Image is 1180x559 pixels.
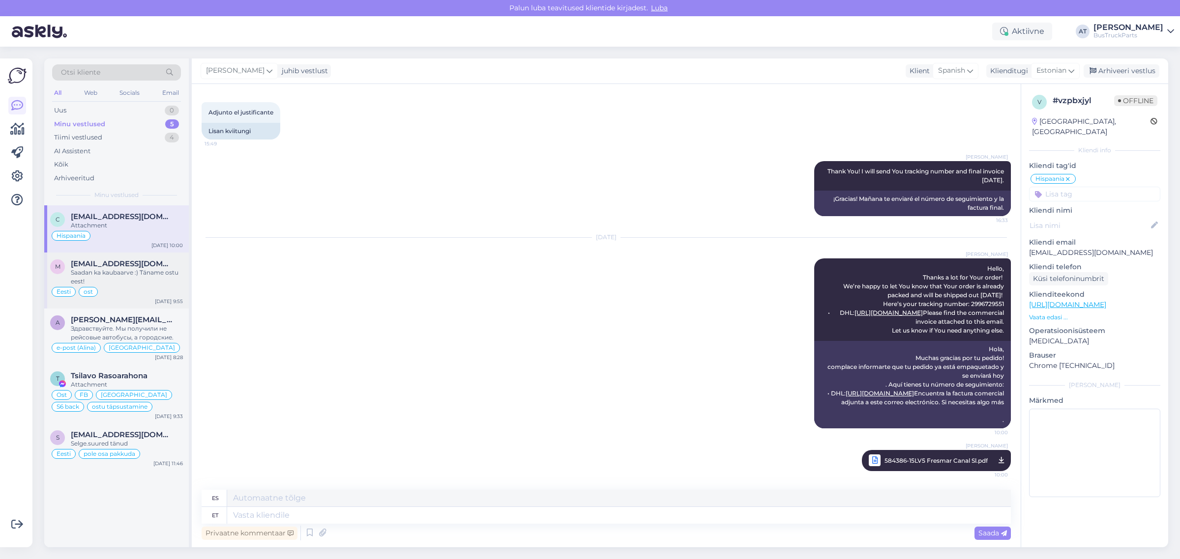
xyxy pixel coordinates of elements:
span: [GEOGRAPHIC_DATA] [109,345,175,351]
div: [DATE] 9:33 [155,413,183,420]
span: 10:00 [971,469,1008,481]
a: [PERSON_NAME]BusTruckParts [1093,24,1174,39]
a: [URL][DOMAIN_NAME] [1029,300,1106,309]
span: 15:49 [205,140,241,147]
div: AT [1076,25,1090,38]
p: Chrome [TECHNICAL_ID] [1029,361,1160,371]
span: 16:33 [971,217,1008,224]
span: a [56,319,60,326]
span: [PERSON_NAME] [966,153,1008,161]
div: [GEOGRAPHIC_DATA], [GEOGRAPHIC_DATA] [1032,116,1150,137]
span: Thank You! I will send You tracking number and final invoice [DATE]. [827,168,1005,184]
div: Здравствуйте. Мы получили не рейсовые автобусы, а городские. [71,324,183,342]
span: ostu täpsustamine [92,404,147,410]
div: Attachment [71,380,183,389]
div: AI Assistent [54,146,90,156]
div: Attachment [71,221,183,230]
div: Küsi telefoninumbrit [1029,272,1108,285]
p: Klienditeekond [1029,289,1160,300]
input: Lisa tag [1029,187,1160,201]
span: sarapuujanno@gmail.com [71,430,173,439]
span: T [56,375,59,382]
span: Hispaania [1035,176,1064,182]
a: [URL][DOMAIN_NAME] [855,309,923,316]
span: Minu vestlused [94,191,139,199]
span: matrixbussid@gmail.com [71,259,173,268]
div: et [212,507,218,524]
div: [PERSON_NAME] [1093,24,1163,31]
a: [URL][DOMAIN_NAME] [846,390,914,397]
img: Askly Logo [8,66,27,85]
div: Tiimi vestlused [54,133,102,142]
div: Kõik [54,160,68,169]
div: Privaatne kommentaar [202,527,297,540]
div: Klienditugi [986,66,1028,76]
div: Arhiveeritud [54,173,94,183]
p: Kliendi telefon [1029,262,1160,272]
div: Socials [118,86,142,99]
div: ¡Gracias! Mañana te enviaré el número de seguimiento y la factura final. [814,191,1011,216]
span: [PERSON_NAME] [206,65,265,76]
span: Adjunto el justificante [208,109,273,116]
div: All [52,86,63,99]
span: m [55,263,60,270]
span: s [56,434,59,441]
span: ost [84,289,93,295]
p: Brauser [1029,350,1160,361]
div: Klient [906,66,930,76]
span: S6 back [57,404,79,410]
div: # vzpbxjyl [1053,95,1114,107]
span: Luba [648,3,671,12]
p: Kliendi nimi [1029,205,1160,216]
div: [DATE] [202,233,1011,242]
p: Vaata edasi ... [1029,313,1160,322]
div: Uus [54,106,66,115]
div: juhib vestlust [278,66,328,76]
span: allan.allanranna1243@gmail.com [71,315,173,324]
span: Hispaania [57,233,86,239]
div: Selge.suured tänud [71,439,183,448]
input: Lisa nimi [1030,220,1149,231]
div: Saadan ka kaubaarve :) Täname ostu eest! [71,268,183,286]
div: Arhiveeri vestlus [1084,64,1159,78]
div: [PERSON_NAME] [1029,381,1160,390]
div: Hola, Muchas gracias por tu pedido! complace informarte que tu pedido ya está empaquetado y se en... [814,341,1011,428]
div: Email [160,86,181,99]
p: Kliendi tag'id [1029,161,1160,171]
div: [DATE] 10:00 [151,242,183,249]
span: v [1037,98,1041,106]
div: 5 [165,119,179,129]
span: Tsilavo Rasoarahona [71,371,147,380]
div: 0 [165,106,179,115]
span: e-post (Alina) [57,345,96,351]
span: 584386-15LV5 Fresmar Canal Sl.pdf [885,454,988,467]
div: [DATE] 8:28 [155,354,183,361]
a: [PERSON_NAME]584386-15LV5 Fresmar Canal Sl.pdf10:00 [862,450,1011,471]
p: [EMAIL_ADDRESS][DOMAIN_NAME] [1029,248,1160,258]
span: Ost [57,392,67,398]
p: Märkmed [1029,395,1160,406]
span: [PERSON_NAME] [966,251,1008,258]
p: Operatsioonisüsteem [1029,326,1160,336]
span: [PERSON_NAME] [966,442,1008,449]
div: BusTruckParts [1093,31,1163,39]
span: 10:00 [971,429,1008,436]
span: Offline [1114,95,1157,106]
span: pole osa pakkuda [84,451,135,457]
span: Eesti [57,451,71,457]
span: Saada [978,529,1007,537]
div: Kliendi info [1029,146,1160,155]
span: c [56,216,60,223]
span: Estonian [1036,65,1066,76]
span: [GEOGRAPHIC_DATA] [101,392,167,398]
div: [DATE] 9:55 [155,298,183,305]
span: Eesti [57,289,71,295]
div: [DATE] 11:46 [153,460,183,467]
span: Otsi kliente [61,67,100,78]
div: Lisan kviitungi [202,123,280,140]
div: Web [82,86,99,99]
div: Aktiivne [992,23,1052,40]
div: 4 [165,133,179,142]
span: FB [80,392,88,398]
span: carbonoaudio@gmail.com [71,212,173,221]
